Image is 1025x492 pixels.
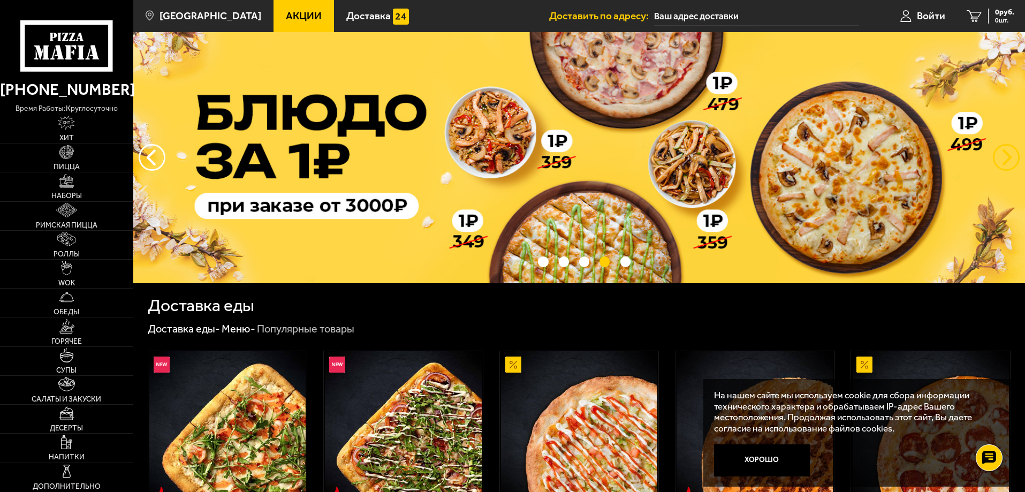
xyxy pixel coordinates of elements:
span: Напитки [49,453,85,461]
span: Салаты и закуски [32,396,101,403]
span: Хит [59,134,74,142]
span: Войти [917,11,945,21]
button: точки переключения [599,256,610,267]
span: Роллы [54,251,80,258]
span: Дополнительно [33,483,101,490]
img: Акционный [505,357,521,373]
button: точки переключения [579,256,589,267]
span: [GEOGRAPHIC_DATA] [160,11,261,21]
a: Доставка еды- [148,322,220,335]
span: Пицца [54,163,80,171]
span: 0 шт. [995,17,1014,24]
button: предыдущий [993,144,1020,171]
span: Супы [56,367,77,374]
a: Меню- [222,322,255,335]
button: точки переключения [538,256,548,267]
span: WOK [58,279,75,287]
button: следующий [139,144,165,171]
p: На нашем сайте мы используем cookie для сбора информации технического характера и обрабатываем IP... [714,390,994,434]
h1: Доставка еды [148,297,254,314]
span: Доставка [346,11,391,21]
span: Доставить по адресу: [549,11,654,21]
span: Горячее [51,338,82,345]
img: Новинка [154,357,170,373]
img: Новинка [329,357,345,373]
img: 15daf4d41897b9f0e9f617042186c801.svg [393,9,409,25]
span: Обеды [54,308,79,316]
button: Хорошо [714,444,810,476]
input: Ваш адрес доставки [654,6,859,26]
button: точки переключения [559,256,569,267]
div: Популярные товары [257,322,354,336]
span: Десерты [50,425,83,432]
span: Наборы [51,192,82,200]
span: 0 руб. [995,9,1014,16]
span: Римская пицца [36,222,97,229]
button: точки переключения [620,256,631,267]
img: Акционный [856,357,872,373]
span: Акции [286,11,322,21]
